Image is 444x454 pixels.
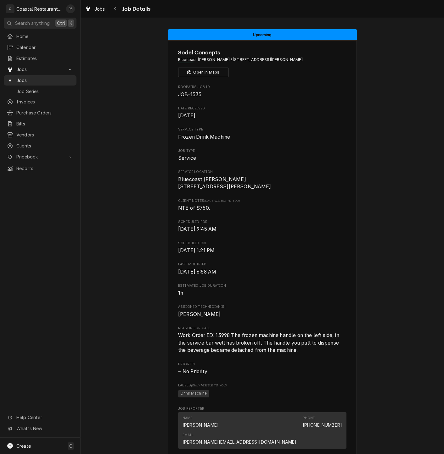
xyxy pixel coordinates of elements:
div: Phone [303,416,315,421]
div: Name [183,416,219,428]
a: Go to Help Center [4,412,76,423]
span: Job Details [121,5,151,13]
div: [PERSON_NAME] [183,422,219,428]
span: Scheduled On [178,241,346,246]
div: Client Information [178,48,346,77]
span: Reason For Call [178,332,346,354]
div: Contact [178,412,346,449]
a: Home [4,31,76,42]
span: Help Center [16,414,73,421]
div: Job Type [178,148,346,162]
span: Reports [16,165,73,172]
span: Bluecoast [PERSON_NAME] [STREET_ADDRESS][PERSON_NAME] [178,176,271,190]
div: PB [66,4,75,13]
span: Roopairs Job ID [178,91,346,98]
span: Address [178,57,346,63]
a: [PHONE_NUMBER] [303,422,342,428]
span: Service Location [178,169,346,174]
span: Scheduled For [178,225,346,233]
span: Priority [178,368,346,375]
span: Frozen Drink Machine [178,134,230,140]
span: K [70,20,72,26]
a: Purchase Orders [4,108,76,118]
a: Calendar [4,42,76,53]
a: Bills [4,119,76,129]
span: [DATE] [178,113,195,119]
span: Service Type [178,127,346,132]
span: Job Type [178,148,346,153]
div: Estimated Job Duration [178,283,346,297]
div: [object Object] [178,383,346,398]
span: Labels [178,383,346,388]
div: Assigned Technician(s) [178,304,346,318]
span: Date Received [178,106,346,111]
div: Roopairs Job ID [178,85,346,98]
span: Pricebook [16,153,64,160]
span: Jobs [94,6,105,12]
span: Scheduled For [178,219,346,224]
div: Service Type [178,127,346,141]
span: C [69,443,72,449]
span: Purchase Orders [16,109,73,116]
span: Estimated Job Duration [178,283,346,288]
span: JOB-1535 [178,91,201,97]
span: [DATE] 9:45 AM [178,226,216,232]
div: Coastal Restaurant Repair [16,6,63,12]
span: Estimated Job Duration [178,289,346,297]
span: [DATE] 6:58 AM [178,269,216,275]
button: Navigate back [110,4,121,14]
span: NTE of $750. [178,205,210,211]
span: Bills [16,120,73,127]
a: [PERSON_NAME][EMAIL_ADDRESS][DOMAIN_NAME] [183,439,297,445]
div: C [6,4,14,13]
div: Name [183,416,193,421]
span: Last Modified [178,268,346,276]
button: Open in Maps [178,68,228,77]
span: Search anything [15,20,50,26]
span: Clients [16,142,73,149]
span: Assigned Technician(s) [178,311,346,318]
span: Calendar [16,44,73,51]
span: (Only Visible to You) [191,384,227,387]
button: Search anythingCtrlK [4,18,76,29]
span: Priority [178,362,346,367]
span: 1h [178,290,183,296]
span: Invoices [16,98,73,105]
span: Vendors [16,131,73,138]
span: Ctrl [57,20,65,26]
span: Work Order ID: 13998 The frozen machine handle on the left side, in the service bar well has brok... [178,332,340,353]
span: Upcoming [253,33,271,37]
span: Reason For Call [178,326,346,331]
span: Home [16,33,73,40]
span: Scheduled On [178,247,346,254]
span: Assigned Technician(s) [178,304,346,309]
span: Date Received [178,112,346,119]
span: [DATE] 1:21 PM [178,247,215,253]
a: Go to What's New [4,423,76,434]
span: What's New [16,425,73,432]
span: Service Type [178,133,346,141]
span: (Only Visible to You) [204,199,240,202]
div: Email [183,433,194,438]
div: Date Received [178,106,346,119]
span: [object Object] [178,204,346,212]
a: Vendors [4,130,76,140]
span: Last Modified [178,262,346,267]
span: Name [178,48,346,57]
span: Roopairs Job ID [178,85,346,90]
div: [object Object] [178,198,346,212]
div: Scheduled On [178,241,346,254]
span: Jobs [16,66,64,73]
span: Drink Machine [178,390,209,398]
a: Job Series [4,86,76,97]
span: Service Location [178,176,346,191]
span: [object Object] [178,389,346,399]
span: Service [178,155,196,161]
div: Service Location [178,169,346,191]
div: Job Reporter [178,406,346,451]
div: Job Reporter List [178,412,346,451]
span: Create [16,443,31,449]
div: Email [183,433,297,445]
a: Reports [4,163,76,174]
span: Job Type [178,154,346,162]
